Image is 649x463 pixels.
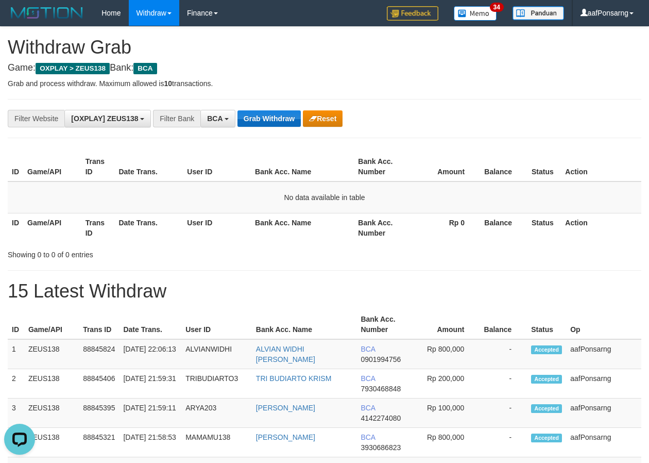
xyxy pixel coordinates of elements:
[8,152,23,181] th: ID
[133,63,157,74] span: BCA
[81,213,115,242] th: Trans ID
[8,110,64,127] div: Filter Website
[8,63,641,73] h4: Game: Bank:
[8,339,24,369] td: 1
[513,6,564,20] img: panduan.png
[8,213,23,242] th: ID
[183,152,251,181] th: User ID
[256,433,315,441] a: [PERSON_NAME]
[531,345,562,354] span: Accepted
[531,404,562,413] span: Accepted
[64,110,151,127] button: [OXPLAY] ZEUS138
[181,428,252,457] td: MAMAMU138
[566,339,641,369] td: aafPonsarng
[566,310,641,339] th: Op
[413,399,480,428] td: Rp 100,000
[119,428,181,457] td: [DATE] 21:58:53
[480,310,527,339] th: Balance
[531,434,562,442] span: Accepted
[566,428,641,457] td: aafPonsarng
[251,152,354,181] th: Bank Acc. Name
[527,152,561,181] th: Status
[8,5,86,21] img: MOTION_logo.png
[480,399,527,428] td: -
[4,4,35,35] button: Open LiveChat chat widget
[527,213,561,242] th: Status
[119,399,181,428] td: [DATE] 21:59:11
[8,399,24,428] td: 3
[412,213,480,242] th: Rp 0
[181,310,252,339] th: User ID
[480,428,527,457] td: -
[79,399,119,428] td: 88845395
[8,245,263,260] div: Showing 0 to 0 of 0 entries
[256,345,315,363] a: ALVIAN WIDHI [PERSON_NAME]
[356,310,413,339] th: Bank Acc. Number
[566,369,641,399] td: aafPonsarng
[200,110,235,127] button: BCA
[79,369,119,399] td: 88845406
[480,369,527,399] td: -
[207,114,223,123] span: BCA
[527,310,566,339] th: Status
[24,310,79,339] th: Game/API
[164,79,172,88] strong: 10
[361,355,401,363] span: Copy 0901994756 to clipboard
[8,78,641,89] p: Grab and process withdraw. Maximum allowed is transactions.
[71,114,138,123] span: [OXPLAY] ZEUS138
[114,213,183,242] th: Date Trans.
[480,339,527,369] td: -
[454,6,497,21] img: Button%20Memo.svg
[354,152,411,181] th: Bank Acc. Number
[8,37,641,58] h1: Withdraw Grab
[361,433,375,441] span: BCA
[413,428,480,457] td: Rp 800,000
[303,110,343,127] button: Reset
[561,213,641,242] th: Action
[119,310,181,339] th: Date Trans.
[561,152,641,181] th: Action
[23,152,81,181] th: Game/API
[237,110,301,127] button: Grab Withdraw
[566,399,641,428] td: aafPonsarng
[413,339,480,369] td: Rp 800,000
[480,213,527,242] th: Balance
[361,345,375,353] span: BCA
[8,310,24,339] th: ID
[24,428,79,457] td: ZEUS138
[252,310,357,339] th: Bank Acc. Name
[8,281,641,302] h1: 15 Latest Withdraw
[361,404,375,412] span: BCA
[81,152,115,181] th: Trans ID
[531,375,562,384] span: Accepted
[36,63,110,74] span: OXPLAY > ZEUS138
[181,399,252,428] td: ARYA203
[181,369,252,399] td: TRIBUDIARTO3
[480,152,527,181] th: Balance
[79,428,119,457] td: 88845321
[413,369,480,399] td: Rp 200,000
[79,339,119,369] td: 88845824
[24,339,79,369] td: ZEUS138
[412,152,480,181] th: Amount
[354,213,411,242] th: Bank Acc. Number
[8,181,641,213] td: No data available in table
[24,399,79,428] td: ZEUS138
[24,369,79,399] td: ZEUS138
[119,369,181,399] td: [DATE] 21:59:31
[361,385,401,393] span: Copy 7930468848 to clipboard
[256,404,315,412] a: [PERSON_NAME]
[251,213,354,242] th: Bank Acc. Name
[361,443,401,452] span: Copy 3930686823 to clipboard
[387,6,438,21] img: Feedback.jpg
[490,3,504,12] span: 34
[153,110,200,127] div: Filter Bank
[8,369,24,399] td: 2
[361,374,375,383] span: BCA
[181,339,252,369] td: ALVIANWIDHI
[114,152,183,181] th: Date Trans.
[183,213,251,242] th: User ID
[119,339,181,369] td: [DATE] 22:06:13
[79,310,119,339] th: Trans ID
[361,414,401,422] span: Copy 4142274080 to clipboard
